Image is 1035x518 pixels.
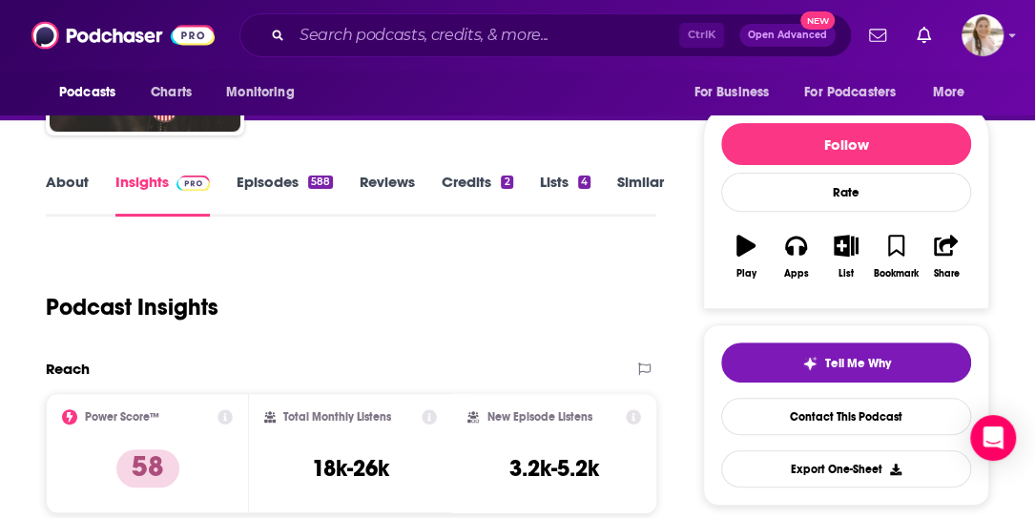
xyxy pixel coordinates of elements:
button: Open AdvancedNew [739,24,836,47]
h2: Power Score™ [85,410,159,424]
input: Search podcasts, credits, & more... [292,20,679,51]
span: Logged in as acquavie [962,14,1004,56]
a: Contact This Podcast [721,398,971,435]
h3: 3.2k-5.2k [509,454,599,483]
h2: New Episode Listens [486,410,591,424]
button: Play [721,222,771,291]
span: More [933,79,965,106]
button: Follow [721,123,971,165]
a: Similar [617,173,664,217]
button: tell me why sparkleTell Me Why [721,342,971,383]
a: Reviews [360,173,415,217]
span: Ctrl K [679,23,724,48]
div: Rate [721,173,971,212]
a: InsightsPodchaser Pro [115,173,210,217]
button: Export One-Sheet [721,450,971,487]
div: 2 [501,176,512,189]
button: List [821,222,871,291]
div: 588 [308,176,333,189]
div: Apps [784,268,809,280]
button: open menu [46,74,140,111]
span: For Podcasters [804,79,896,106]
div: 4 [578,176,590,189]
button: Show profile menu [962,14,1004,56]
a: Episodes588 [237,173,333,217]
a: About [46,173,89,217]
a: Credits2 [442,173,512,217]
span: Open Advanced [748,31,827,40]
p: 58 [116,449,179,487]
h2: Reach [46,360,90,378]
a: Lists4 [540,173,590,217]
button: open menu [213,74,319,111]
span: Charts [151,79,192,106]
span: Podcasts [59,79,115,106]
button: Apps [771,222,820,291]
button: Share [921,222,971,291]
img: Podchaser Pro [176,176,210,191]
button: open menu [920,74,989,111]
div: Bookmark [874,268,919,280]
span: Monitoring [226,79,294,106]
img: tell me why sparkle [802,356,818,371]
h3: 18k-26k [312,454,389,483]
h2: Total Monthly Listens [283,410,391,424]
img: Podchaser - Follow, Share and Rate Podcasts [31,17,215,53]
h1: Podcast Insights [46,293,218,321]
a: Show notifications dropdown [909,19,939,52]
a: Charts [138,74,203,111]
button: open menu [792,74,923,111]
div: Search podcasts, credits, & more... [239,13,852,57]
span: For Business [693,79,769,106]
span: Tell Me Why [825,356,891,371]
div: Share [933,268,959,280]
button: Bookmark [871,222,921,291]
a: Show notifications dropdown [861,19,894,52]
img: User Profile [962,14,1004,56]
div: Play [736,268,756,280]
div: Open Intercom Messenger [970,415,1016,461]
span: New [800,11,835,30]
button: open menu [680,74,793,111]
div: List [838,268,854,280]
